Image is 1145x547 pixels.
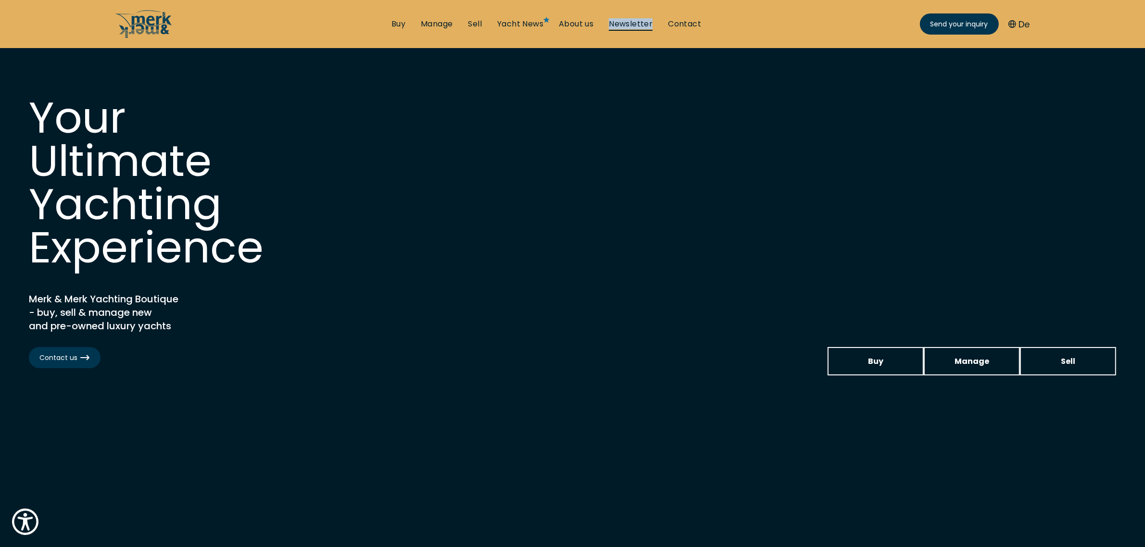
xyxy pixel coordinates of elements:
[39,353,90,363] span: Contact us
[559,19,593,29] a: About us
[955,355,989,367] span: Manage
[1020,347,1116,375] a: Sell
[924,347,1020,375] a: Manage
[10,506,41,537] button: Show Accessibility Preferences
[920,13,999,35] a: Send your inquiry
[1061,355,1075,367] span: Sell
[668,19,701,29] a: Contact
[828,347,924,375] a: Buy
[609,19,653,29] a: Newsletter
[391,19,405,29] a: Buy
[931,19,988,29] span: Send your inquiry
[421,19,453,29] a: Manage
[868,355,883,367] span: Buy
[29,292,269,333] h2: Merk & Merk Yachting Boutique - buy, sell & manage new and pre-owned luxury yachts
[497,19,543,29] a: Yacht News
[468,19,482,29] a: Sell
[1008,18,1030,31] button: De
[29,347,101,368] a: Contact us
[29,96,317,269] h1: Your Ultimate Yachting Experience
